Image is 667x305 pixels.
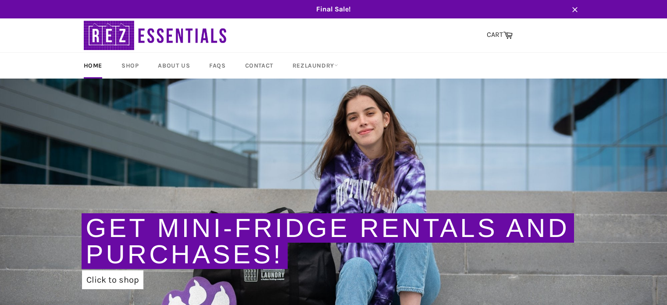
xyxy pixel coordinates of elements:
a: Click to shop [82,270,143,289]
a: RezLaundry [284,53,347,79]
img: RezEssentials [84,18,228,52]
span: Final Sale! [75,4,592,14]
a: Shop [113,53,147,79]
a: CART [482,26,517,44]
a: FAQs [200,53,234,79]
a: Home [75,53,111,79]
a: About Us [149,53,199,79]
a: Get Mini-Fridge Rentals and Purchases! [86,213,570,269]
a: Contact [236,53,282,79]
